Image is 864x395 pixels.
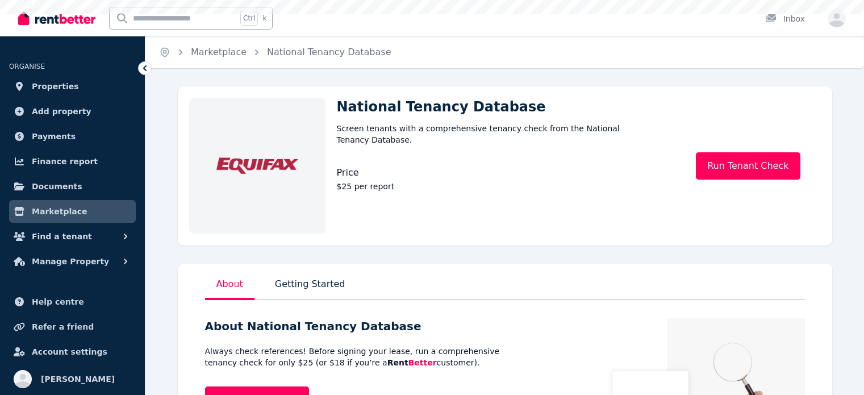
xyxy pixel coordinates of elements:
[9,290,136,313] a: Help centre
[32,80,79,93] span: Properties
[337,98,628,116] h1: National Tenancy Database
[32,230,92,243] span: Find a tenant
[32,180,82,193] span: Documents
[216,149,298,179] img: National Tenancy Database
[267,47,391,57] a: National Tenancy Database
[32,320,94,334] span: Refer a friend
[32,345,107,359] span: Account settings
[9,250,136,273] button: Manage Property
[240,11,258,26] span: Ctrl
[765,13,805,24] div: Inbox
[9,200,136,223] a: Marketplace
[41,372,115,386] span: [PERSON_NAME]
[205,275,254,300] p: About
[32,205,87,218] span: Marketplace
[9,315,136,338] a: Refer a friend
[9,125,136,148] a: Payments
[696,152,800,180] a: Run Tenant Check
[9,75,136,98] a: Properties
[9,100,136,123] a: Add property
[191,47,247,57] a: Marketplace
[337,166,448,180] p: Price
[9,340,136,363] a: Account settings
[387,358,437,367] b: Rent
[337,182,395,191] span: $25 per report
[9,225,136,248] button: Find a tenant
[32,295,84,309] span: Help centre
[9,63,45,70] span: ORGANISE
[262,14,266,23] span: k
[32,105,91,118] span: Add property
[205,346,532,368] p: Always check references! Before signing your lease, run a comprehensive tenancy check for only $2...
[9,175,136,198] a: Documents
[18,10,95,27] img: RentBetter
[32,155,98,168] span: Finance report
[32,130,76,143] span: Payments
[145,36,404,68] nav: Breadcrumb
[337,123,628,145] p: Screen tenants with a comprehensive tenancy check from the National Tenancy Database.
[408,358,437,367] span: Better
[9,150,136,173] a: Finance report
[205,318,532,334] h5: About National Tenancy Database
[273,275,348,300] p: Getting Started
[32,255,109,268] span: Manage Property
